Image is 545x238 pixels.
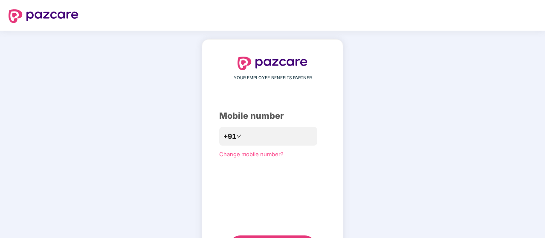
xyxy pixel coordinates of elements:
[238,57,307,70] img: logo
[236,134,241,139] span: down
[9,9,78,23] img: logo
[219,151,284,158] a: Change mobile number?
[223,131,236,142] span: +91
[234,75,312,81] span: YOUR EMPLOYEE BENEFITS PARTNER
[219,109,326,123] div: Mobile number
